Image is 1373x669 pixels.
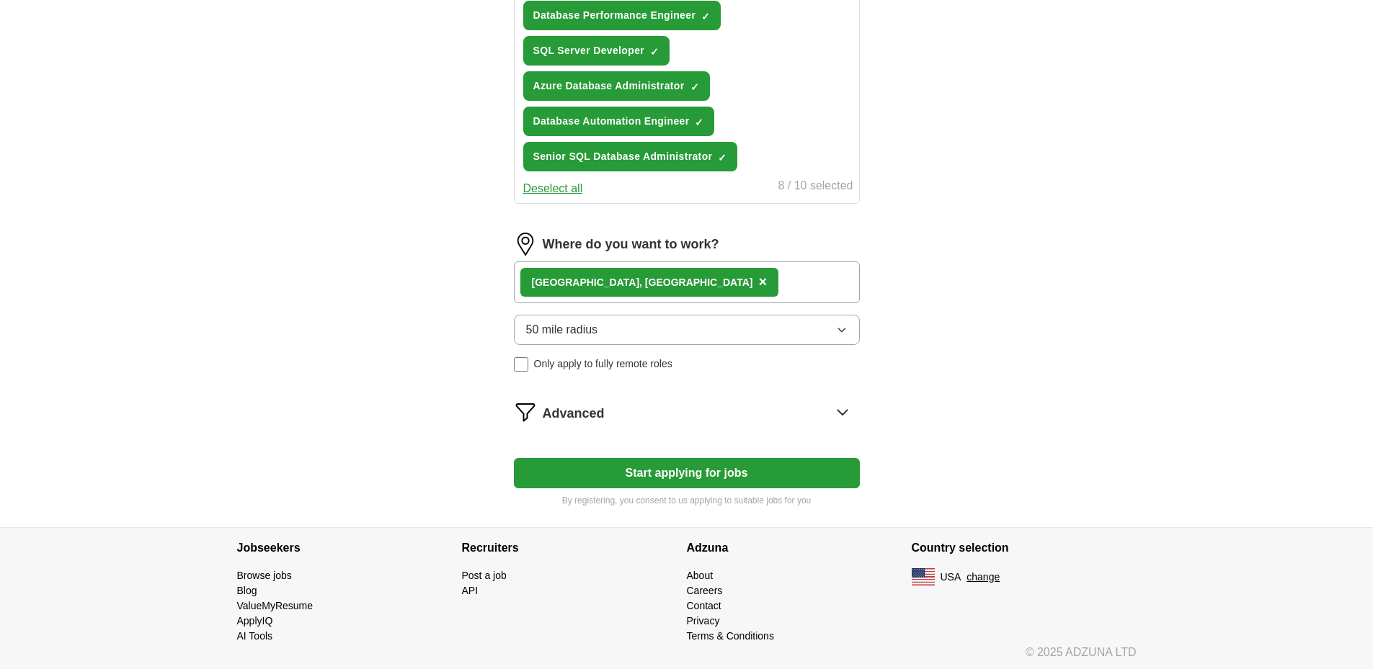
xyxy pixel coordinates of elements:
span: Database Performance Engineer [533,8,696,23]
button: Deselect all [523,180,583,197]
span: Azure Database Administrator [533,78,685,94]
a: Blog [237,585,257,596]
img: filter [514,400,537,423]
a: Privacy [687,615,720,627]
a: Terms & Conditions [687,630,774,642]
a: Careers [687,585,723,596]
span: Database Automation Engineer [533,114,690,129]
a: API [462,585,479,596]
label: Where do you want to work? [543,235,719,254]
button: Senior SQL Database Administrator✓ [523,142,738,171]
span: 50 mile radius [526,321,598,338]
a: Contact [687,600,721,611]
span: × [758,274,767,289]
a: ValueMyResume [237,600,314,611]
a: Post a job [462,570,507,581]
a: ApplyIQ [237,615,273,627]
button: Azure Database Administrator✓ [523,71,710,101]
span: Senior SQL Database Administrator [533,149,713,164]
a: About [687,570,714,581]
button: Start applying for jobs [514,458,860,488]
input: Only apply to fully remote roles [514,357,528,372]
button: × [758,271,767,293]
span: ✓ [701,11,710,22]
a: AI Tools [237,630,273,642]
span: SQL Server Developer [533,43,645,58]
img: location.png [514,233,537,256]
button: change [967,570,1000,585]
div: [GEOGRAPHIC_DATA], [GEOGRAPHIC_DATA] [532,275,753,290]
div: 8 / 10 selected [778,177,853,197]
span: ✓ [695,117,703,128]
h4: Country selection [912,528,1137,568]
button: 50 mile radius [514,315,860,345]
span: Only apply to fully remote roles [534,356,672,372]
button: Database Automation Engineer✓ [523,107,715,136]
span: ✓ [718,152,727,163]
img: US flag [912,568,935,585]
span: USA [941,570,961,585]
a: Browse jobs [237,570,292,581]
button: Database Performance Engineer✓ [523,1,721,30]
span: Advanced [543,404,605,423]
p: By registering, you consent to us applying to suitable jobs for you [514,494,860,507]
span: ✓ [690,81,699,93]
button: SQL Server Developer✓ [523,36,670,66]
span: ✓ [650,46,659,58]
